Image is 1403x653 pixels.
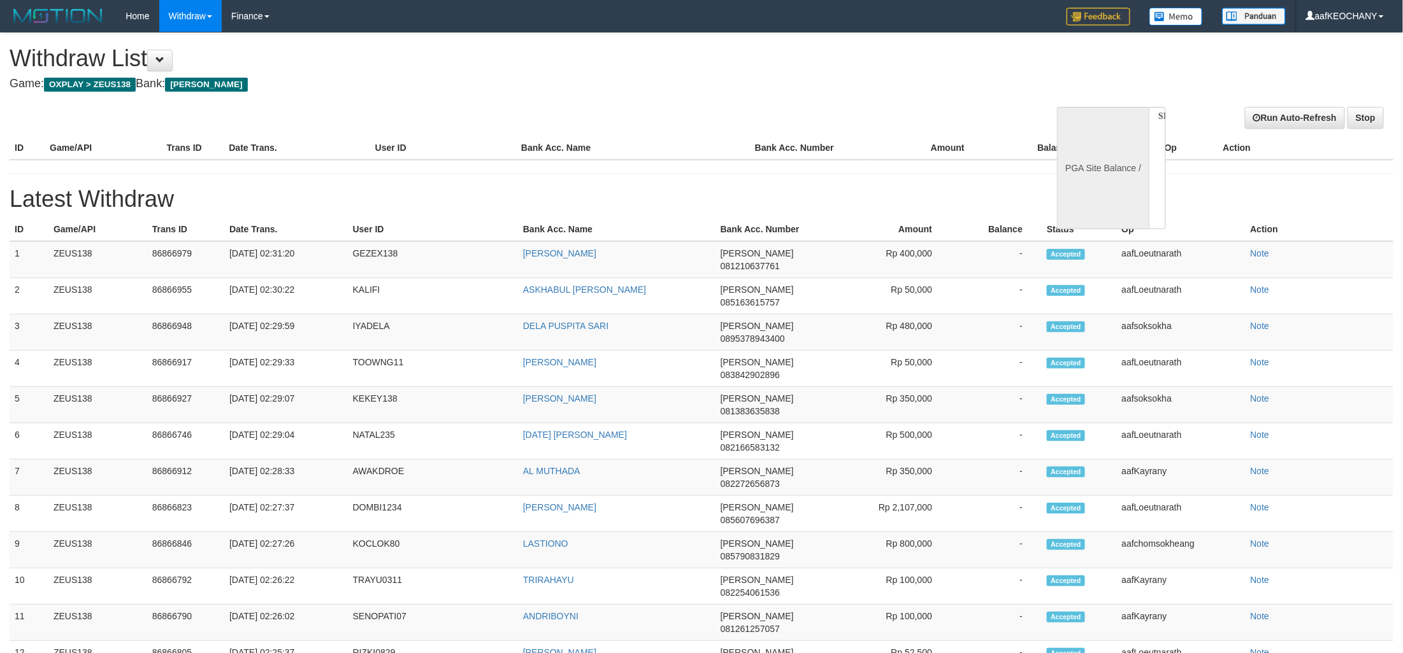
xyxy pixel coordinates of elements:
[10,605,48,641] td: 11
[1047,249,1085,260] span: Accepted
[845,605,951,641] td: Rp 100,000
[147,278,224,314] td: 86866955
[721,393,794,404] span: [PERSON_NAME]
[45,136,161,160] th: Game/API
[721,321,794,331] span: [PERSON_NAME]
[147,496,224,532] td: 86866823
[224,351,348,387] td: [DATE] 02:29:33
[523,575,574,585] a: TRIRAHAYU
[1218,136,1393,160] th: Action
[224,423,348,460] td: [DATE] 02:29:04
[523,284,646,295] a: ASKHABUL [PERSON_NAME]
[48,278,147,314] td: ZEUS138
[523,393,596,404] a: [PERSON_NAME]
[1047,358,1085,369] span: Accepted
[224,605,348,641] td: [DATE] 02:26:02
[951,605,1042,641] td: -
[1251,357,1270,367] a: Note
[1251,430,1270,440] a: Note
[721,515,780,525] span: 085607696387
[845,532,951,568] td: Rp 800,000
[147,241,224,278] td: 86866979
[845,423,951,460] td: Rp 500,000
[523,502,596,512] a: [PERSON_NAME]
[165,78,247,92] span: [PERSON_NAME]
[48,496,147,532] td: ZEUS138
[845,278,951,314] td: Rp 50,000
[845,387,951,423] td: Rp 350,000
[48,351,147,387] td: ZEUS138
[845,568,951,605] td: Rp 100,000
[1117,314,1246,351] td: aafsoksokha
[348,532,518,568] td: KOCLOK80
[951,314,1042,351] td: -
[1117,423,1246,460] td: aafLoeutnarath
[845,314,951,351] td: Rp 480,000
[10,78,923,90] h4: Game: Bank:
[224,387,348,423] td: [DATE] 02:29:07
[750,136,867,160] th: Bank Acc. Number
[10,496,48,532] td: 8
[1251,393,1270,404] a: Note
[523,466,580,476] a: AL MUTHADA
[1251,502,1270,512] a: Note
[224,218,348,241] th: Date Trans.
[721,297,780,307] span: 085163615757
[147,351,224,387] td: 86866917
[1117,278,1246,314] td: aafLoeutnarath
[48,605,147,641] td: ZEUS138
[44,78,136,92] span: OXPLAY > ZEUS138
[348,241,518,278] td: GEZEX138
[1047,467,1085,477] span: Accepted
[721,575,794,585] span: [PERSON_NAME]
[721,479,780,489] span: 082272656873
[1047,612,1085,622] span: Accepted
[845,241,951,278] td: Rp 400,000
[721,370,780,380] span: 083842902896
[147,532,224,568] td: 86866846
[951,423,1042,460] td: -
[951,460,1042,496] td: -
[1160,136,1218,160] th: Op
[1117,532,1246,568] td: aafchomsokheang
[1149,8,1203,25] img: Button%20Memo.svg
[10,136,45,160] th: ID
[10,6,106,25] img: MOTION_logo.png
[523,430,627,440] a: [DATE] [PERSON_NAME]
[1117,241,1246,278] td: aafLoeutnarath
[721,624,780,634] span: 081261257057
[1117,351,1246,387] td: aafLoeutnarath
[48,387,147,423] td: ZEUS138
[1067,8,1130,25] img: Feedback.jpg
[1047,539,1085,550] span: Accepted
[48,568,147,605] td: ZEUS138
[721,587,780,598] span: 082254061536
[147,460,224,496] td: 86866912
[348,568,518,605] td: TRAYU0311
[721,611,794,621] span: [PERSON_NAME]
[147,387,224,423] td: 86866927
[10,218,48,241] th: ID
[1117,605,1246,641] td: aafKayrany
[348,496,518,532] td: DOMBI1234
[224,278,348,314] td: [DATE] 02:30:22
[348,351,518,387] td: TOOWNG11
[48,241,147,278] td: ZEUS138
[1047,285,1085,296] span: Accepted
[1222,8,1286,25] img: panduan.png
[370,136,516,160] th: User ID
[1047,394,1085,405] span: Accepted
[1117,460,1246,496] td: aafKayrany
[161,136,224,160] th: Trans ID
[224,136,370,160] th: Date Trans.
[984,136,1091,160] th: Balance
[348,314,518,351] td: IYADELA
[10,460,48,496] td: 7
[10,423,48,460] td: 6
[951,218,1042,241] th: Balance
[1246,218,1393,241] th: Action
[10,278,48,314] td: 2
[348,218,518,241] th: User ID
[1348,107,1384,129] a: Stop
[348,423,518,460] td: NATAL235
